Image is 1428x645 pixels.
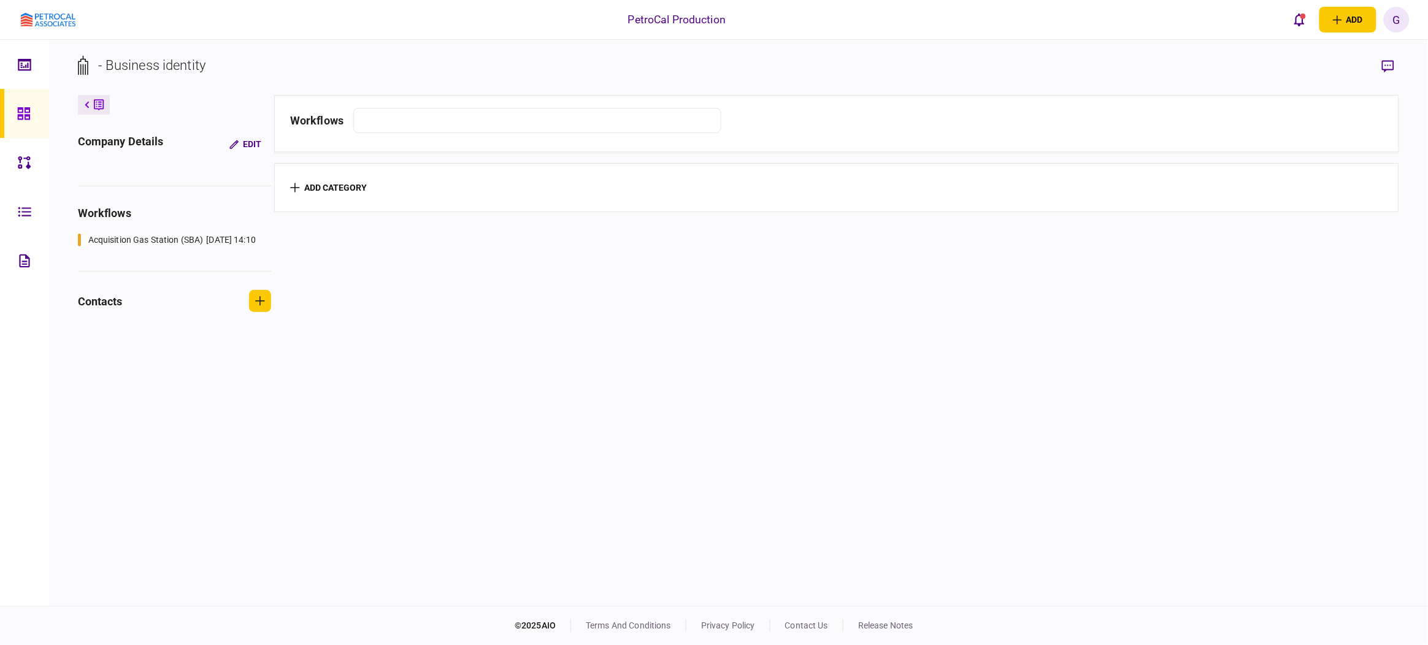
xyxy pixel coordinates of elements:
button: open adding identity options [1319,7,1376,32]
div: workflows [78,205,271,221]
button: G [1384,7,1410,32]
div: contacts [78,293,123,310]
img: client company logo [21,13,75,27]
a: release notes [858,620,913,630]
button: add category [290,183,367,193]
div: - Business identity [99,55,206,75]
div: [DATE] 14:10 [206,234,256,246]
div: Acquisition Gas Station (SBA) [88,234,204,246]
a: privacy policy [701,620,755,630]
button: Edit [220,133,271,155]
a: terms and conditions [586,620,671,630]
div: PetroCal Production [628,12,726,28]
a: Acquisition Gas Station (SBA)[DATE] 14:10 [78,234,256,246]
div: company details [78,133,164,155]
div: workflows [290,112,344,129]
a: contact us [785,620,828,630]
button: open notifications list [1286,7,1312,32]
div: © 2025 AIO [515,619,571,632]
